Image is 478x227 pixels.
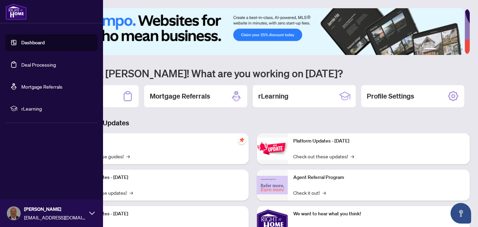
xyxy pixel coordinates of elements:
span: rLearning [21,105,93,112]
img: Agent Referral Program [257,176,288,195]
button: 3 [444,48,446,51]
a: Dashboard [21,39,45,46]
p: Self-Help [72,137,243,145]
button: 2 [438,48,441,51]
h2: Profile Settings [367,91,414,101]
span: [EMAIL_ADDRESS][DOMAIN_NAME] [24,214,86,221]
button: 4 [449,48,452,51]
p: We want to hear what you think! [293,210,464,218]
img: Slide 0 [36,8,465,55]
img: logo [5,3,27,20]
img: Platform Updates - June 23, 2025 [257,138,288,159]
h3: Brokerage & Industry Updates [36,118,470,128]
a: Mortgage Referrals [21,83,62,90]
p: Platform Updates - [DATE] [72,174,243,181]
button: 6 [460,48,463,51]
span: → [126,152,130,160]
h1: Welcome back [PERSON_NAME]! What are you working on [DATE]? [36,67,470,80]
button: Open asap [451,203,471,224]
a: Deal Processing [21,61,56,68]
h2: Mortgage Referrals [150,91,210,101]
h2: rLearning [258,91,288,101]
p: Platform Updates - [DATE] [293,137,464,145]
span: → [351,152,354,160]
button: 5 [455,48,457,51]
span: → [322,189,326,196]
span: → [129,189,133,196]
button: 1 [424,48,435,51]
a: Check out these updates!→ [293,152,354,160]
p: Agent Referral Program [293,174,464,181]
span: pushpin [238,136,246,144]
p: Platform Updates - [DATE] [72,210,243,218]
span: [PERSON_NAME] [24,205,86,213]
img: Profile Icon [7,207,20,220]
a: Check it out!→ [293,189,326,196]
